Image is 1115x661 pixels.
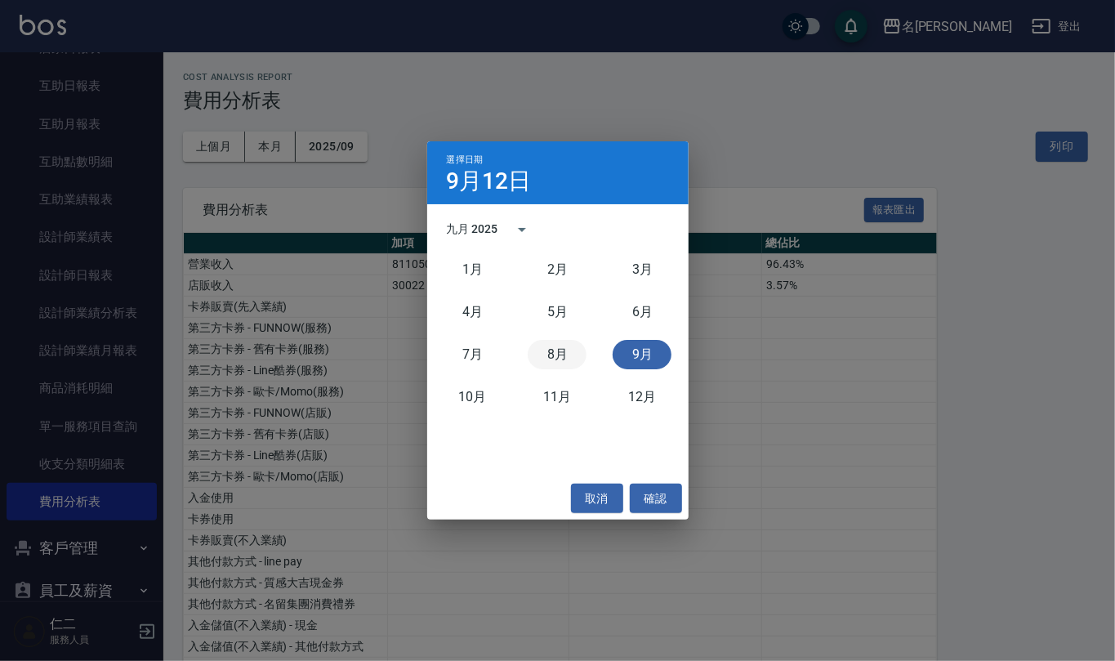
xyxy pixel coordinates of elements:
button: 取消 [571,484,623,514]
button: 四月 [443,297,502,327]
button: 十二月 [613,382,671,412]
button: calendar view is open, switch to year view [502,210,542,249]
h4: 9月12日 [447,172,532,191]
div: 九月 2025 [447,221,498,238]
button: 八月 [528,340,586,369]
button: 十月 [443,382,502,412]
button: 五月 [528,297,586,327]
button: 七月 [443,340,502,369]
button: 九月 [613,340,671,369]
button: 三月 [613,255,671,284]
button: 二月 [528,255,586,284]
button: 確認 [630,484,682,514]
button: 十一月 [528,382,586,412]
span: 選擇日期 [447,154,484,165]
button: 一月 [443,255,502,284]
button: 六月 [613,297,671,327]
